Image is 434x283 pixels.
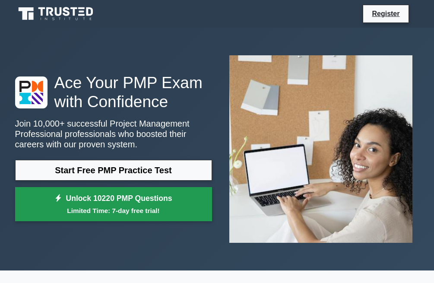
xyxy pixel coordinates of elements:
[15,160,212,181] a: Start Free PMP Practice Test
[15,187,212,222] a: Unlock 10220 PMP QuestionsLimited Time: 7-day free trial!
[367,8,405,19] a: Register
[15,73,212,111] h1: Ace Your PMP Exam with Confidence
[26,206,201,216] small: Limited Time: 7-day free trial!
[15,118,212,149] p: Join 10,000+ successful Project Management Professional professionals who boosted their careers w...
